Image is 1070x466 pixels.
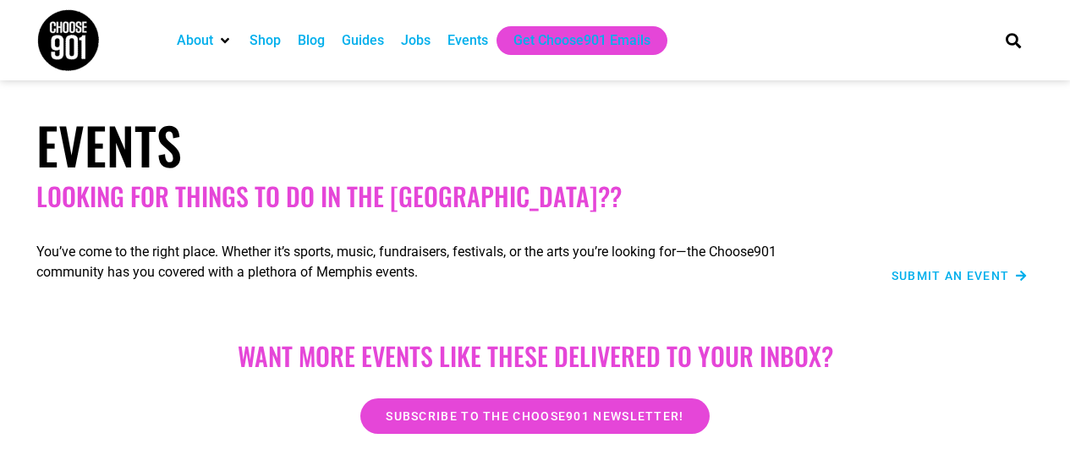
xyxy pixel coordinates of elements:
[892,270,1010,282] span: Submit an Event
[892,270,1028,282] a: Submit an Event
[999,26,1027,54] div: Search
[342,30,384,51] a: Guides
[177,30,213,51] a: About
[168,26,241,55] div: About
[360,398,709,434] a: Subscribe to the Choose901 newsletter!
[513,30,650,51] a: Get Choose901 Emails
[36,242,831,282] p: You’ve come to the right place. Whether it’s sports, music, fundraisers, festivals, or the arts y...
[36,114,1034,175] h1: Events
[401,30,431,51] a: Jobs
[53,341,1018,371] h2: Want more EVENTS LIKE THESE DELIVERED TO YOUR INBOX?
[168,26,977,55] nav: Main nav
[386,410,683,422] span: Subscribe to the Choose901 newsletter!
[250,30,281,51] a: Shop
[36,181,1034,211] h2: Looking for things to do in the [GEOGRAPHIC_DATA]??
[447,30,488,51] a: Events
[298,30,325,51] a: Blog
